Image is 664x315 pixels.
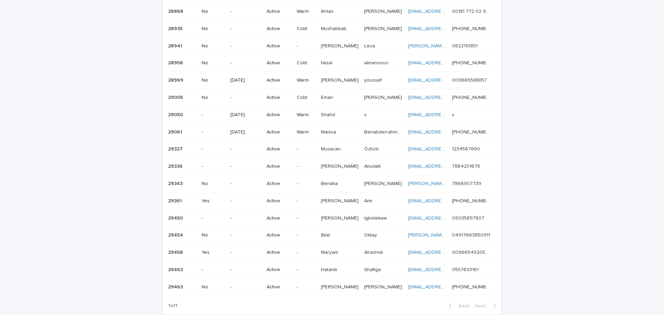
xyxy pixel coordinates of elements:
a: [EMAIL_ADDRESS][PERSON_NAME][DOMAIN_NAME] [408,9,524,14]
p: Yes [202,198,225,204]
tr: 2945429454 No-Active-BilalBilal OktayOktay [PERSON_NAME][EMAIL_ADDRESS][DOMAIN_NAME] 049176638509... [163,227,501,244]
p: - [297,284,315,290]
p: [PERSON_NAME] [364,7,403,15]
p: 28935 [168,25,184,32]
p: - [230,146,261,152]
p: [DATE] [230,77,261,83]
tr: 2936129361 Yes-Active-[PERSON_NAME][PERSON_NAME] AmrAmr [EMAIL_ADDRESS][DOMAIN_NAME] [PHONE_NUMBE... [163,192,501,210]
p: Active [267,181,291,187]
p: - [202,112,225,118]
span: Next [475,304,490,308]
p: 29462 [168,266,184,273]
p: 00181 772 02 903 [452,7,492,15]
p: [PERSON_NAME] [321,283,360,290]
p: 00966558885719 [452,76,492,83]
p: - [230,198,261,204]
p: No [202,284,225,290]
a: [EMAIL_ADDRESS][DOMAIN_NAME] [408,198,486,203]
a: [EMAIL_ADDRESS][DOMAIN_NAME] [408,147,486,151]
p: Active [267,215,291,221]
p: 0622110851 [452,42,479,49]
p: 04917663850911 [452,231,491,238]
p: - [202,129,225,135]
p: [PERSON_NAME] [321,197,360,204]
p: Leca [364,42,376,49]
p: Shahd [321,111,336,118]
p: Alrashidi [364,248,384,256]
p: Alsulaiti [364,162,382,169]
p: Active [267,26,291,32]
a: [EMAIL_ADDRESS][DOMAIN_NAME] [408,267,486,272]
p: Öztürk [364,145,380,152]
p: Active [267,43,291,49]
p: Warm [297,9,315,15]
a: [EMAIL_ADDRESS][DOMAIN_NAME] [408,78,486,83]
p: Igbolekwe [364,214,388,221]
p: [PHONE_NUMBER] [452,128,492,135]
p: Active [267,60,291,66]
p: Active [267,112,291,118]
p: - [202,164,225,169]
p: [DATE] [230,112,261,118]
p: 09035897807 [452,214,486,221]
a: [EMAIL_ADDRESS][DOMAIN_NAME] [408,285,486,289]
p: Eman [321,93,334,101]
p: - [230,284,261,290]
p: 29454 [168,231,184,238]
p: [DATE] [230,129,261,135]
tr: 2946229462 --Active-HatamliHatamli ShafigaShafiga [EMAIL_ADDRESS][DOMAIN_NAME] 05576331610557633161 [163,261,501,278]
p: [PHONE_NUMBER] [452,25,492,32]
p: 29336 [168,162,184,169]
p: Active [267,198,291,204]
p: [PERSON_NAME] [321,162,360,169]
p: 7864201678 [452,162,481,169]
p: x [364,111,368,118]
p: Maissa [321,128,338,135]
p: Warm [297,129,315,135]
a: [EMAIL_ADDRESS][DOMAIN_NAME] [408,250,486,255]
p: Cold [297,26,315,32]
p: [PHONE_NUMBER] [452,283,492,290]
button: Next [472,303,501,309]
p: No [202,26,225,32]
p: [PHONE_NUMBER] [452,197,492,204]
p: - [230,232,261,238]
p: - [202,267,225,273]
p: No [202,77,225,83]
tr: 2896928969 No[DATE]ActiveWarm[PERSON_NAME][PERSON_NAME] youssefyoussef [EMAIL_ADDRESS][DOMAIN_NAM... [163,72,501,89]
p: 00966549205849 [452,248,492,256]
a: [EMAIL_ADDRESS][DOMAIN_NAME] [408,112,486,117]
p: Active [267,164,291,169]
a: [EMAIL_ADDRESS][DOMAIN_NAME] [408,164,486,169]
p: 29361 [168,197,183,204]
p: 29450 [168,214,184,221]
a: [EMAIL_ADDRESS][DOMAIN_NAME] [408,216,486,221]
tr: 2894128941 No-Active-[PERSON_NAME][PERSON_NAME] LecaLeca [PERSON_NAME][EMAIL_ADDRESS][DOMAIN_NAME... [163,37,501,55]
p: Shafiga [364,266,382,273]
p: 29061 [168,128,184,135]
p: 29050 [168,111,184,118]
p: - [230,95,261,101]
p: 1 of 1 [163,297,183,314]
p: - [230,164,261,169]
p: faisal [321,59,334,66]
p: 28941 [168,42,184,49]
p: Musacan [321,145,342,152]
p: Oktay [364,231,378,238]
a: [EMAIL_ADDRESS][DOMAIN_NAME] [408,130,486,135]
p: - [297,164,315,169]
p: - [297,198,315,204]
p: - [297,215,315,221]
p: - [297,43,315,49]
p: No [202,60,225,66]
p: No [202,43,225,49]
p: Yes [202,250,225,256]
p: 29463 [168,283,184,290]
p: [PERSON_NAME] [364,283,403,290]
p: youssef [364,76,383,83]
p: Ikhlas [321,7,335,15]
p: Active [267,129,291,135]
p: - [297,181,315,187]
p: 28969 [168,76,185,83]
p: - [230,9,261,15]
